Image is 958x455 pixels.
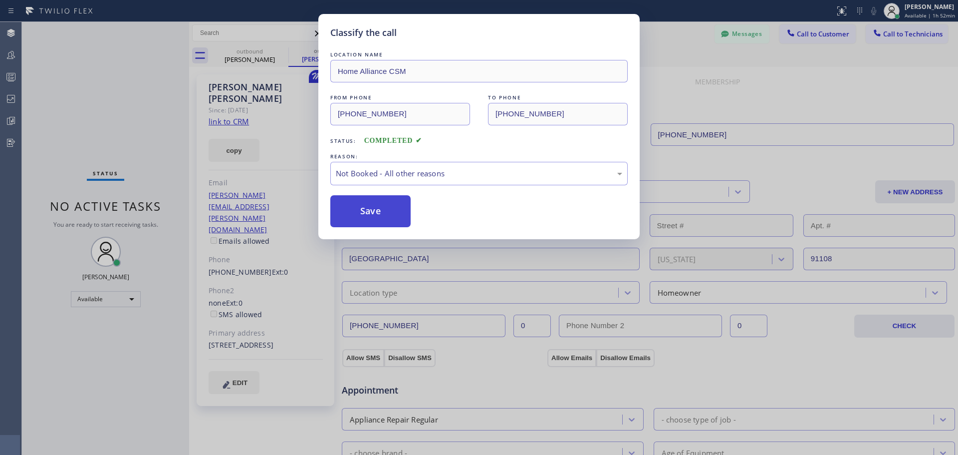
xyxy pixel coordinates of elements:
input: To phone [488,103,628,125]
span: COMPLETED [364,137,422,144]
div: REASON: [330,151,628,162]
input: From phone [330,103,470,125]
div: LOCATION NAME [330,49,628,60]
h5: Classify the call [330,26,397,39]
span: Status: [330,137,356,144]
div: FROM PHONE [330,92,470,103]
button: Save [330,195,411,227]
div: Not Booked - All other reasons [336,168,622,179]
div: TO PHONE [488,92,628,103]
